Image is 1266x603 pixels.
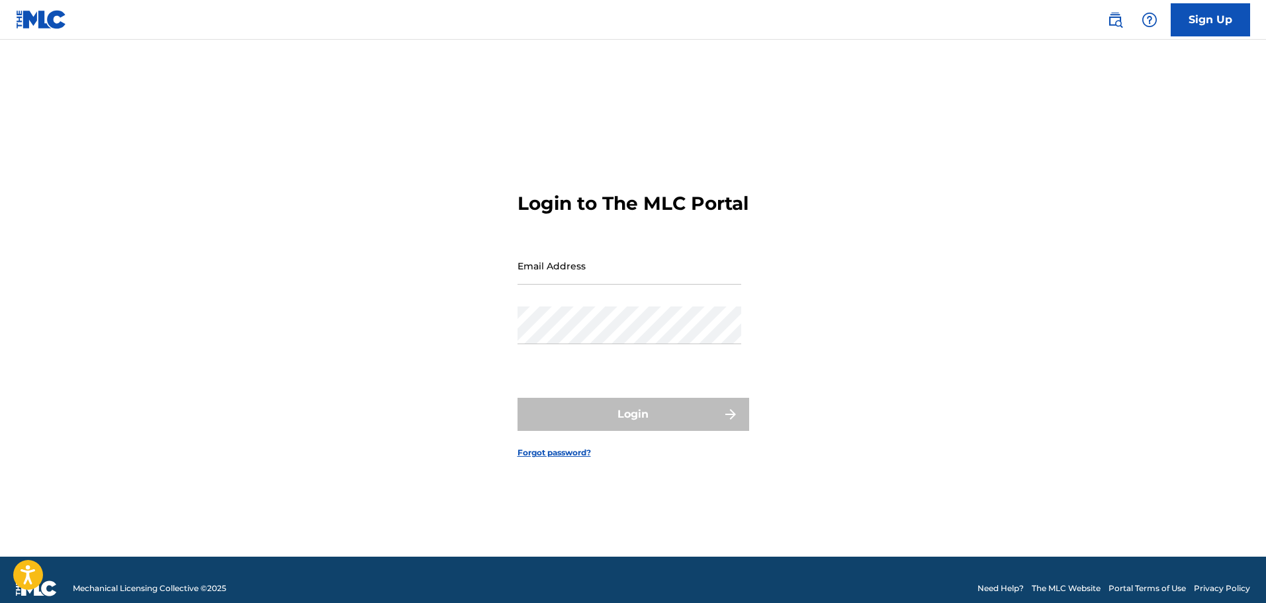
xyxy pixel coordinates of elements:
a: Forgot password? [518,447,591,459]
a: Privacy Policy [1194,582,1250,594]
div: Help [1136,7,1163,33]
img: logo [16,580,57,596]
a: Portal Terms of Use [1108,582,1186,594]
h3: Login to The MLC Portal [518,192,748,215]
img: help [1142,12,1157,28]
span: Mechanical Licensing Collective © 2025 [73,582,226,594]
a: Need Help? [977,582,1024,594]
a: The MLC Website [1032,582,1101,594]
img: MLC Logo [16,10,67,29]
a: Sign Up [1171,3,1250,36]
a: Public Search [1102,7,1128,33]
img: search [1107,12,1123,28]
